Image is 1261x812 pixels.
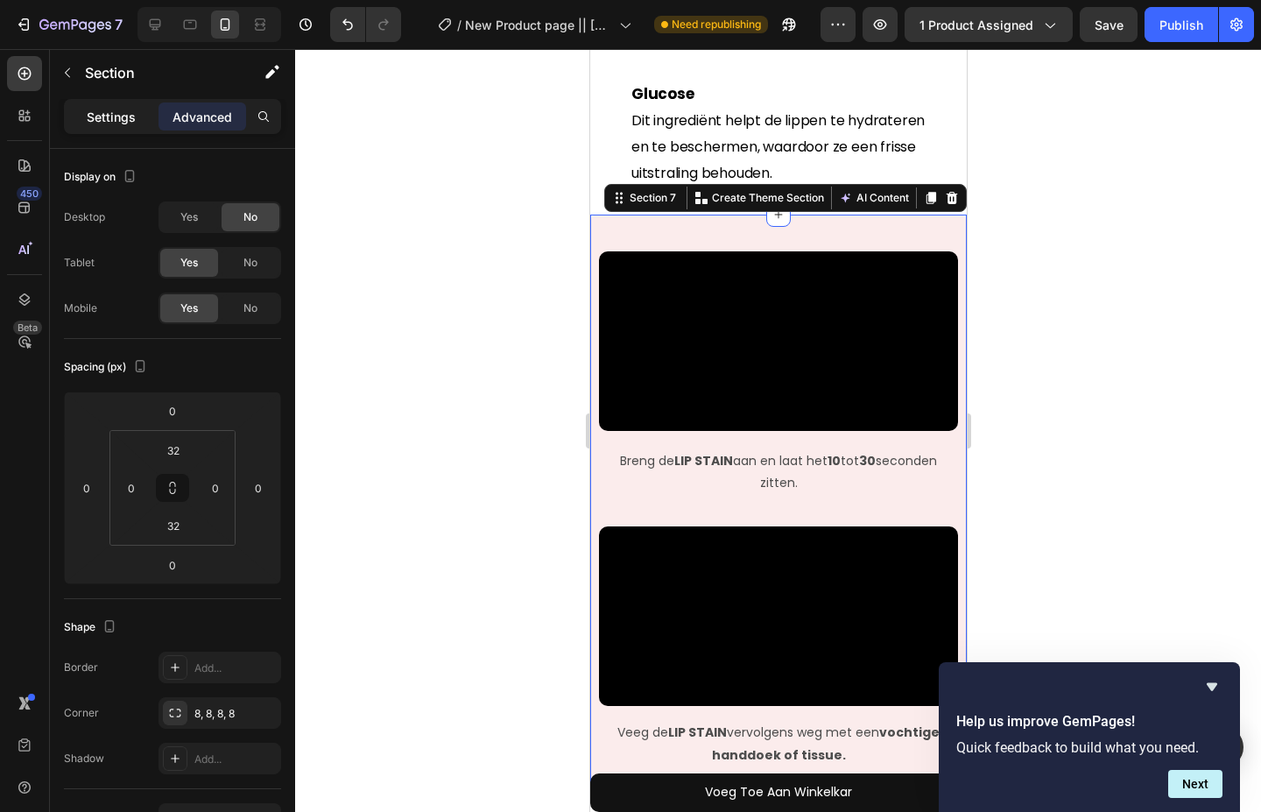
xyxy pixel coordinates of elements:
[118,475,144,501] input: 0px
[1080,7,1138,42] button: Save
[194,660,277,676] div: Add...
[13,321,42,335] div: Beta
[905,7,1073,42] button: 1 product assigned
[64,751,104,766] div: Shadow
[243,300,257,316] span: No
[956,676,1222,798] div: Help us improve GemPages!
[243,255,257,271] span: No
[465,16,612,34] span: New Product page || [PERSON_NAME]
[64,616,120,639] div: Shape
[590,49,967,812] iframe: Design area
[87,108,136,126] p: Settings
[243,209,257,225] span: No
[1095,18,1124,32] span: Save
[180,255,198,271] span: Yes
[1159,16,1203,34] div: Publish
[1168,770,1222,798] button: Next question
[1145,7,1218,42] button: Publish
[194,752,277,767] div: Add...
[64,166,140,189] div: Display on
[7,7,130,42] button: 7
[156,437,191,463] input: 2xl
[64,356,151,379] div: Spacing (px)
[1201,676,1222,697] button: Hide survey
[115,14,123,35] p: 7
[457,16,461,34] span: /
[180,209,198,225] span: Yes
[64,255,95,271] div: Tablet
[155,398,190,424] input: 0
[64,300,97,316] div: Mobile
[245,475,271,501] input: 0
[155,552,190,578] input: 0
[17,187,42,201] div: 450
[64,660,98,675] div: Border
[202,475,229,501] input: 0px
[85,62,229,83] p: Section
[672,17,761,32] span: Need republishing
[64,705,99,721] div: Corner
[956,739,1222,756] p: Quick feedback to build what you need.
[173,108,232,126] p: Advanced
[64,209,105,225] div: Desktop
[194,706,277,722] div: 8, 8, 8, 8
[74,475,100,501] input: 0
[180,300,198,316] span: Yes
[919,16,1033,34] span: 1 product assigned
[330,7,401,42] div: Undo/Redo
[956,711,1222,732] h2: Help us improve GemPages!
[156,512,191,539] input: 2xl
